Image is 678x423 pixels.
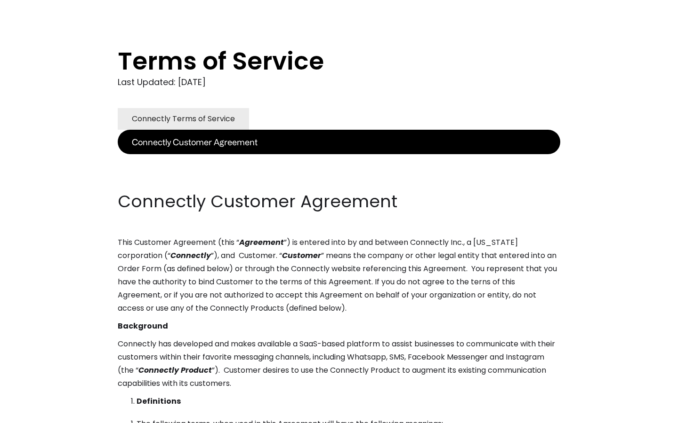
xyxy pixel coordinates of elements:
[118,154,560,167] p: ‍
[138,365,212,376] em: Connectly Product
[282,250,321,261] em: Customer
[118,47,523,75] h1: Terms of Service
[137,396,181,407] strong: Definitions
[239,237,284,248] em: Agreement
[132,112,235,125] div: Connectly Terms of Service
[118,190,560,213] h2: Connectly Customer Agreement
[118,172,560,185] p: ‍
[118,337,560,390] p: Connectly has developed and makes available a SaaS-based platform to assist businesses to communi...
[132,135,258,149] div: Connectly Customer Agreement
[118,321,168,331] strong: Background
[170,250,211,261] em: Connectly
[118,236,560,315] p: This Customer Agreement (this “ ”) is entered into by and between Connectly Inc., a [US_STATE] co...
[118,75,560,89] div: Last Updated: [DATE]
